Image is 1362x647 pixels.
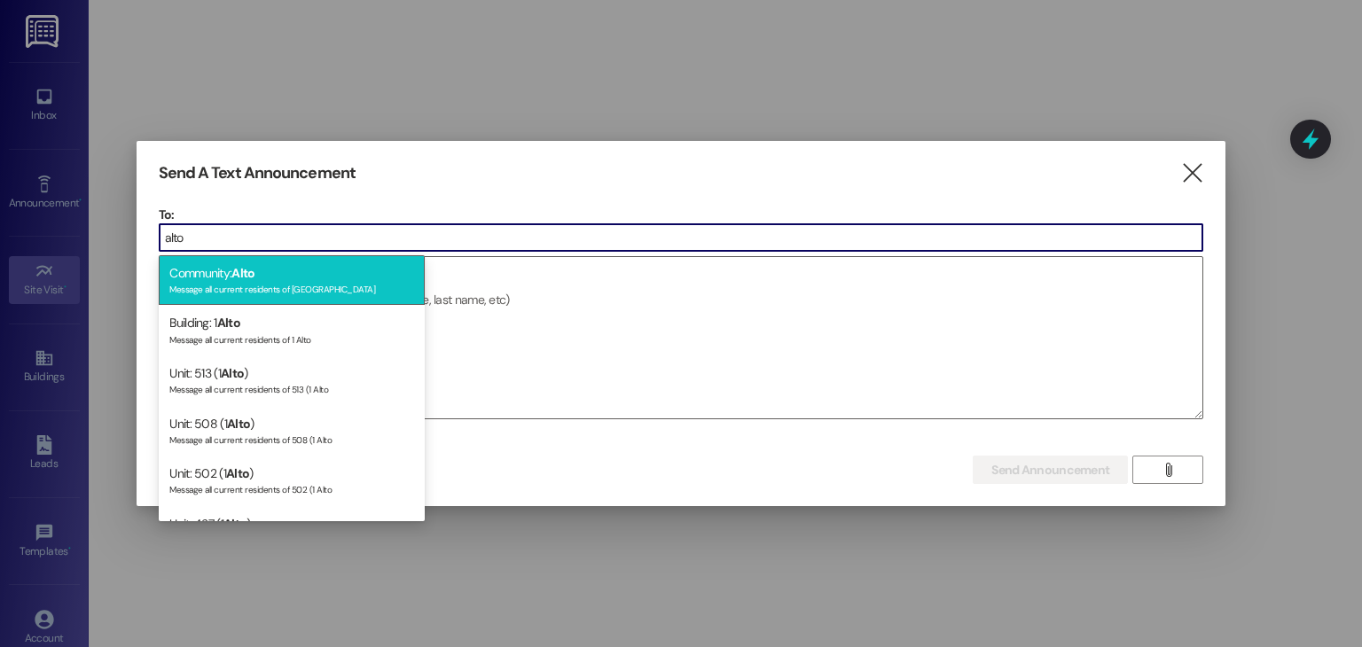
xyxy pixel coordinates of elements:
div: Unit: 508 (1 ) [159,406,425,456]
div: Building: 1 [159,305,425,355]
p: To: [159,206,1204,223]
h3: Send A Text Announcement [159,163,356,183]
i:  [1180,164,1204,183]
div: Message all current residents of 508 (1 Alto [169,431,414,446]
span: Alto [223,516,247,532]
div: Message all current residents of 1 Alto [169,331,414,346]
button: Send Announcement [973,456,1128,484]
div: Message all current residents of 502 (1 Alto [169,480,414,495]
span: Alto [217,315,240,331]
div: Community: [159,255,425,306]
div: Unit: 513 (1 ) [159,355,425,406]
span: Alto [227,416,250,432]
div: Message all current residents of [GEOGRAPHIC_DATA] [169,280,414,295]
div: Unit: 427 (1 ) [159,506,425,557]
span: Alto [231,265,254,281]
div: Unit: 502 (1 ) [159,456,425,506]
i:  [1162,463,1175,477]
span: Send Announcement [991,461,1109,479]
span: Alto [221,365,244,381]
input: Type to select the units, buildings, or communities you want to message. (e.g. 'Unit 1A', 'Buildi... [160,224,1203,251]
span: Alto [226,465,249,481]
div: Message all current residents of 513 (1 Alto [169,380,414,395]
